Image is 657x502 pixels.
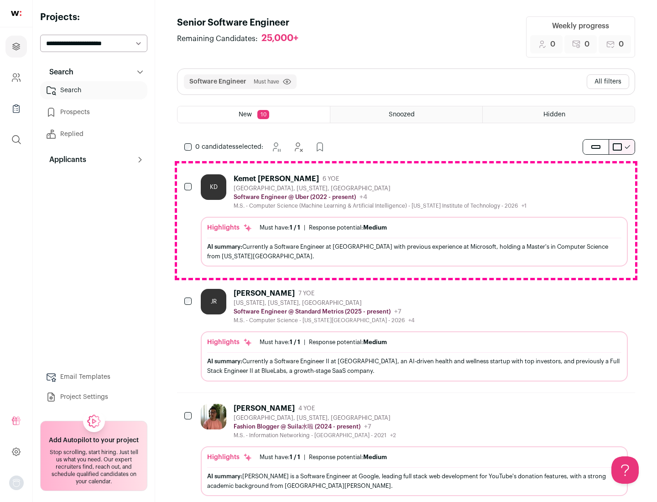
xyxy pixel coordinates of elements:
[360,194,367,200] span: +4
[49,436,139,445] h2: Add Autopilot to your project
[40,151,147,169] button: Applicants
[9,476,24,490] button: Open dropdown
[611,456,639,484] iframe: Help Scout Beacon - Open
[234,299,415,307] div: [US_STATE], [US_STATE], [GEOGRAPHIC_DATA]
[260,454,387,461] ul: |
[309,339,387,346] div: Response potential:
[330,106,482,123] a: Snoozed
[40,125,147,143] a: Replied
[44,67,73,78] p: Search
[5,67,27,89] a: Company and ATS Settings
[234,414,396,422] div: [GEOGRAPHIC_DATA], [US_STATE], [GEOGRAPHIC_DATA]
[390,433,396,438] span: +2
[234,289,295,298] div: [PERSON_NAME]
[290,454,300,460] span: 1 / 1
[189,77,246,86] button: Software Engineer
[44,154,86,165] p: Applicants
[46,449,141,485] div: Stop scrolling, start hiring. Just tell us what you need. Our expert recruiters find, reach out, ...
[40,368,147,386] a: Email Templates
[234,423,360,430] p: Fashion Blogger @ Suila水啦 (2024 - present)
[363,225,387,230] span: Medium
[290,339,300,345] span: 1 / 1
[389,111,415,118] span: Snoozed
[177,16,308,29] h1: Senior Software Engineer
[298,290,314,297] span: 7 YOE
[408,318,415,323] span: +4
[234,202,527,209] div: M.S. - Computer Science (Machine Learning & Artificial Intelligence) - [US_STATE] Institute of Te...
[207,338,252,347] div: Highlights
[40,63,147,81] button: Search
[207,242,621,261] div: Currently a Software Engineer at [GEOGRAPHIC_DATA] with previous experience at Microsoft, holding...
[207,223,252,232] div: Highlights
[552,21,609,31] div: Weekly progress
[201,404,226,429] img: ebffc8b94a612106133ad1a79c5dcc917f1f343d62299c503ebb759c428adb03.jpg
[195,142,263,152] span: selected:
[239,111,252,118] span: New
[254,78,279,85] span: Must have
[234,193,356,201] p: Software Engineer @ Uber (2022 - present)
[234,404,295,413] div: [PERSON_NAME]
[40,421,147,491] a: Add Autopilot to your project Stop scrolling, start hiring. Just tell us what you need. Our exper...
[309,224,387,231] div: Response potential:
[201,174,226,200] div: KD
[234,432,396,439] div: M.S. - Information Networking - [GEOGRAPHIC_DATA] - 2021
[619,39,624,50] span: 0
[364,424,371,430] span: +7
[260,224,387,231] ul: |
[40,388,147,406] a: Project Settings
[5,98,27,120] a: Company Lists
[323,175,339,183] span: 6 YOE
[587,74,629,89] button: All filters
[267,138,285,156] button: Snooze
[363,339,387,345] span: Medium
[40,81,147,99] a: Search
[40,103,147,121] a: Prospects
[550,39,555,50] span: 0
[584,39,589,50] span: 0
[207,453,252,462] div: Highlights
[289,138,307,156] button: Hide
[207,473,242,479] span: AI summary:
[261,33,298,44] div: 25,000+
[201,289,628,381] a: JR [PERSON_NAME] 7 YOE [US_STATE], [US_STATE], [GEOGRAPHIC_DATA] Software Engineer @ Standard Met...
[177,33,258,44] span: Remaining Candidates:
[260,224,300,231] div: Must have:
[260,339,300,346] div: Must have:
[201,289,226,314] div: JR
[207,358,242,364] span: AI summary:
[483,106,635,123] a: Hidden
[234,308,391,315] p: Software Engineer @ Standard Metrics (2025 - present)
[40,11,147,24] h2: Projects:
[311,138,329,156] button: Add to Prospects
[201,174,628,267] a: KD Kemet [PERSON_NAME] 6 YOE [GEOGRAPHIC_DATA], [US_STATE], [GEOGRAPHIC_DATA] Software Engineer @...
[234,317,415,324] div: M.S. - Computer Science - [US_STATE][GEOGRAPHIC_DATA] - 2026
[234,185,527,192] div: [GEOGRAPHIC_DATA], [US_STATE], [GEOGRAPHIC_DATA]
[207,356,621,376] div: Currently a Software Engineer II at [GEOGRAPHIC_DATA], an AI-driven health and wellness startup w...
[363,454,387,460] span: Medium
[11,11,21,16] img: wellfound-shorthand-0d5821cbd27db2630d0214b213865d53afaa358527fdda9d0ea32b1df1b89c2c.svg
[394,309,401,315] span: +7
[543,111,565,118] span: Hidden
[9,476,24,490] img: nopic.png
[195,144,235,150] span: 0 candidates
[290,225,300,230] span: 1 / 1
[234,174,319,183] div: Kemet [PERSON_NAME]
[5,36,27,58] a: Projects
[309,454,387,461] div: Response potential:
[298,405,315,412] span: 4 YOE
[260,339,387,346] ul: |
[207,471,621,491] div: [PERSON_NAME] is a Software Engineer at Google, leading full stack web development for YouTube's ...
[521,203,527,209] span: +1
[207,244,242,250] span: AI summary:
[257,110,269,119] span: 10
[201,404,628,496] a: [PERSON_NAME] 4 YOE [GEOGRAPHIC_DATA], [US_STATE], [GEOGRAPHIC_DATA] Fashion Blogger @ Suila水啦 (2...
[260,454,300,461] div: Must have:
